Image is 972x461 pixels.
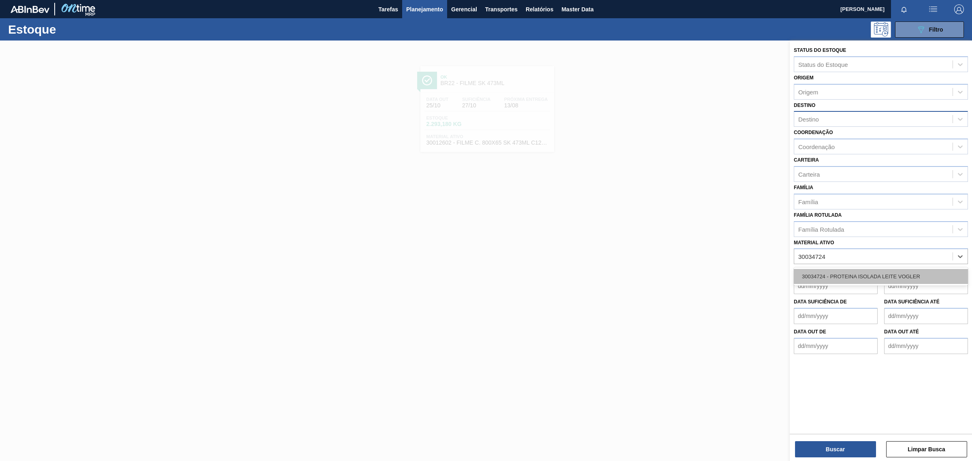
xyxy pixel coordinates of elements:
[891,4,917,15] button: Notificações
[798,198,818,205] div: Família
[561,4,593,14] span: Master Data
[794,338,878,354] input: dd/mm/yyyy
[794,329,826,335] label: Data out de
[884,338,968,354] input: dd/mm/yyyy
[794,47,846,53] label: Status do Estoque
[884,278,968,294] input: dd/mm/yyyy
[884,308,968,324] input: dd/mm/yyyy
[884,299,940,305] label: Data suficiência até
[794,102,815,108] label: Destino
[794,130,833,135] label: Coordenação
[526,4,553,14] span: Relatórios
[929,26,943,33] span: Filtro
[451,4,477,14] span: Gerencial
[406,4,443,14] span: Planejamento
[884,329,919,335] label: Data out até
[794,299,847,305] label: Data suficiência de
[794,269,968,284] div: 30034724 - PROTEINA ISOLADA LEITE VOGLER
[798,226,844,233] div: Família Rotulada
[794,308,878,324] input: dd/mm/yyyy
[794,157,819,163] label: Carteira
[794,75,814,81] label: Origem
[928,4,938,14] img: userActions
[794,240,834,245] label: Material ativo
[798,61,848,68] div: Status do Estoque
[485,4,518,14] span: Transportes
[798,171,820,177] div: Carteira
[794,212,842,218] label: Família Rotulada
[798,143,835,150] div: Coordenação
[798,88,818,95] div: Origem
[794,185,813,190] label: Família
[794,278,878,294] input: dd/mm/yyyy
[11,6,49,13] img: TNhmsLtSVTkK8tSr43FrP2fwEKptu5GPRR3wAAAABJRU5ErkJggg==
[871,21,891,38] div: Pogramando: nenhum usuário selecionado
[954,4,964,14] img: Logout
[8,25,133,34] h1: Estoque
[378,4,398,14] span: Tarefas
[895,21,964,38] button: Filtro
[798,116,819,123] div: Destino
